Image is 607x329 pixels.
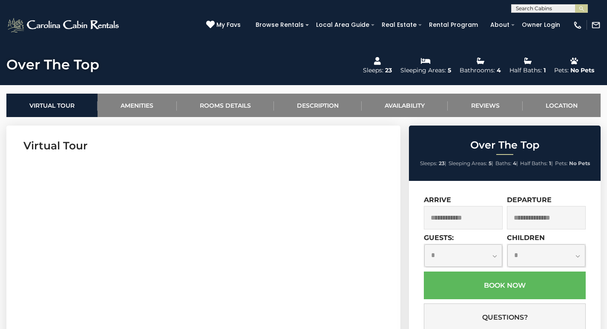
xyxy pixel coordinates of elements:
[362,94,448,117] a: Availability
[591,20,601,30] img: mail-regular-white.png
[523,94,601,117] a: Location
[555,160,568,166] span: Pets:
[495,158,518,169] li: |
[424,196,451,204] label: Arrive
[23,138,383,153] h3: Virtual Tour
[6,17,121,34] img: White-1-2.png
[507,234,545,242] label: Children
[424,272,586,299] button: Book Now
[518,18,564,31] a: Owner Login
[520,160,548,166] span: Half Baths:
[274,94,362,117] a: Description
[449,160,487,166] span: Sleeping Areas:
[495,160,512,166] span: Baths:
[420,160,437,166] span: Sleeps:
[489,160,492,166] strong: 5
[425,18,482,31] a: Rental Program
[439,160,445,166] strong: 23
[486,18,514,31] a: About
[569,160,590,166] strong: No Pets
[377,18,421,31] a: Real Estate
[520,158,553,169] li: |
[513,160,516,166] strong: 4
[448,94,522,117] a: Reviews
[507,196,552,204] label: Departure
[251,18,308,31] a: Browse Rentals
[98,94,176,117] a: Amenities
[449,158,493,169] li: |
[6,94,98,117] a: Virtual Tour
[177,94,274,117] a: Rooms Details
[424,234,454,242] label: Guests:
[549,160,551,166] strong: 1
[411,140,598,151] h2: Over The Top
[216,20,241,29] span: My Favs
[420,158,446,169] li: |
[206,20,243,30] a: My Favs
[312,18,374,31] a: Local Area Guide
[573,20,582,30] img: phone-regular-white.png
